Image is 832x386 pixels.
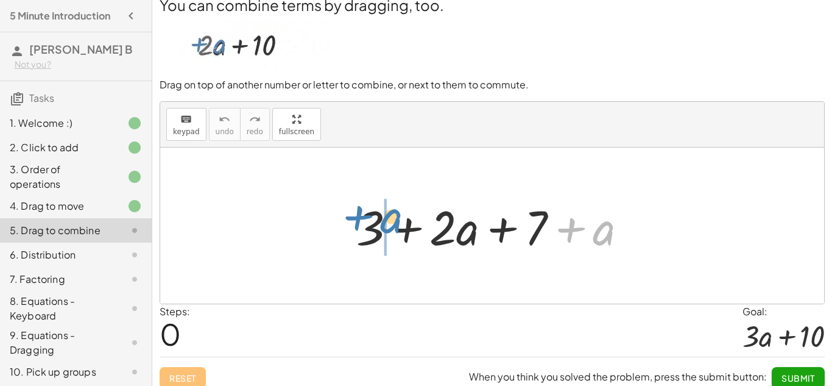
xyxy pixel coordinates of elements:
[127,248,142,262] i: Task not started.
[742,304,825,319] div: Goal:
[10,328,108,357] div: 9. Equations - Dragging
[10,116,108,130] div: 1. Welcome :)
[279,127,314,136] span: fullscreen
[127,223,142,238] i: Task not started.
[173,127,200,136] span: keypad
[127,116,142,130] i: Task finished.
[15,59,142,71] div: Not you?
[216,127,234,136] span: undo
[127,365,142,379] i: Task not started.
[10,272,108,287] div: 7. Factoring
[10,294,108,323] div: 8. Equations - Keyboard
[160,305,190,318] label: Steps:
[209,108,241,141] button: undoundo
[127,199,142,213] i: Task finished.
[240,108,270,141] button: redoredo
[160,15,350,74] img: 2732cd314113cae88e86a0da4ff5faf75a6c1d0334688b807fde28073a48b3bd.webp
[127,335,142,350] i: Task not started.
[127,272,142,287] i: Task not started.
[127,301,142,316] i: Task not started.
[10,365,108,379] div: 10. Pick up groups
[10,223,108,238] div: 5. Drag to combine
[10,140,108,155] div: 2. Click to add
[219,112,230,127] i: undo
[10,9,110,23] h4: 5 Minute Introduction
[160,78,825,92] p: Drag on top of another number or letter to combine, or next to them to commute.
[781,373,815,384] span: Submit
[469,370,767,383] span: When you think you solved the problem, press the submit button:
[29,91,54,104] span: Tasks
[10,162,108,191] div: 3. Order of operations
[247,127,263,136] span: redo
[127,170,142,184] i: Task finished.
[10,199,108,213] div: 4. Drag to move
[166,108,206,141] button: keyboardkeypad
[272,108,321,141] button: fullscreen
[180,112,192,127] i: keyboard
[10,248,108,262] div: 6. Distribution
[160,315,181,352] span: 0
[29,42,132,56] span: [PERSON_NAME] B
[127,140,142,155] i: Task finished.
[249,112,261,127] i: redo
